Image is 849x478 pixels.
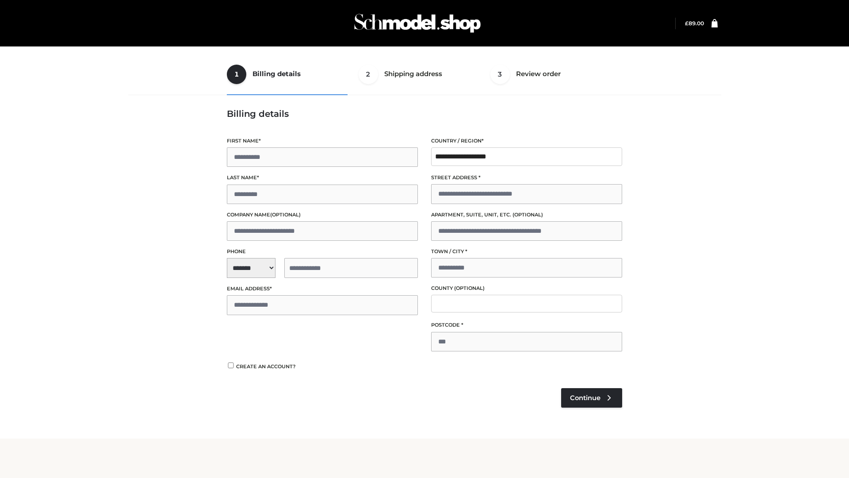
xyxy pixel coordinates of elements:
[431,247,622,256] label: Town / City
[227,285,418,293] label: Email address
[685,20,688,27] span: £
[561,388,622,408] a: Continue
[270,212,301,218] span: (optional)
[454,285,485,291] span: (optional)
[431,211,622,219] label: Apartment, suite, unit, etc.
[227,108,622,119] h3: Billing details
[431,321,622,329] label: Postcode
[685,20,704,27] bdi: 89.00
[227,211,418,219] label: Company name
[227,362,235,368] input: Create an account?
[570,394,600,402] span: Continue
[227,247,418,256] label: Phone
[351,6,484,41] img: Schmodel Admin 964
[227,173,418,182] label: Last name
[431,137,622,145] label: Country / Region
[512,212,543,218] span: (optional)
[431,284,622,293] label: County
[685,20,704,27] a: £89.00
[236,363,296,370] span: Create an account?
[431,173,622,182] label: Street address
[227,137,418,145] label: First name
